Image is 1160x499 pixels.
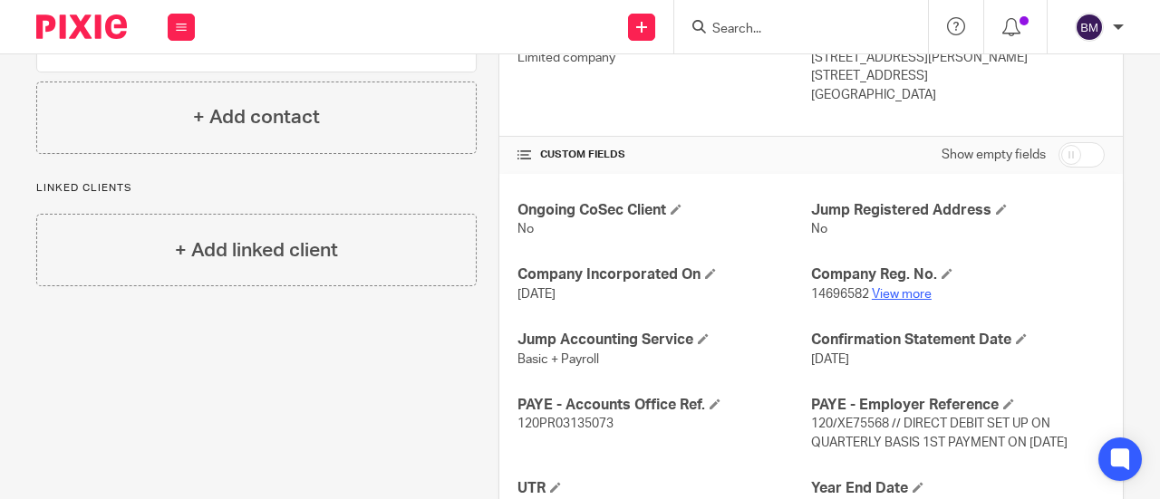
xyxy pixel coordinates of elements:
span: [DATE] [517,288,556,301]
h4: Jump Accounting Service [517,331,811,350]
h4: Company Reg. No. [811,265,1105,284]
h4: PAYE - Accounts Office Ref. [517,396,811,415]
span: 120PR03135073 [517,417,614,430]
input: Search [710,22,874,38]
h4: Jump Registered Address [811,201,1105,220]
h4: CUSTOM FIELDS [517,148,811,162]
span: Basic + Payroll [517,353,599,366]
a: View more [872,288,932,301]
h4: Year End Date [811,479,1105,498]
h4: Company Incorporated On [517,265,811,284]
span: 120/XE75568 // DIRECT DEBIT SET UP ON QUARTERLY BASIS 1ST PAYMENT ON [DATE] [811,417,1068,448]
h4: UTR [517,479,811,498]
img: Pixie [36,14,127,39]
span: [DATE] [811,353,849,366]
span: 14696582 [811,288,869,301]
label: Show empty fields [942,146,1046,164]
p: [STREET_ADDRESS][PERSON_NAME] [811,49,1105,67]
h4: PAYE - Employer Reference [811,396,1105,415]
span: No [517,223,534,235]
p: [STREET_ADDRESS] [811,67,1105,85]
h4: + Add contact [193,103,320,131]
span: No [811,223,827,235]
p: Limited company [517,49,811,67]
img: svg%3E [1075,13,1104,42]
h4: Confirmation Statement Date [811,331,1105,350]
h4: + Add linked client [175,236,338,264]
p: [GEOGRAPHIC_DATA] [811,86,1105,104]
p: Linked clients [36,181,477,196]
h4: Ongoing CoSec Client [517,201,811,220]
